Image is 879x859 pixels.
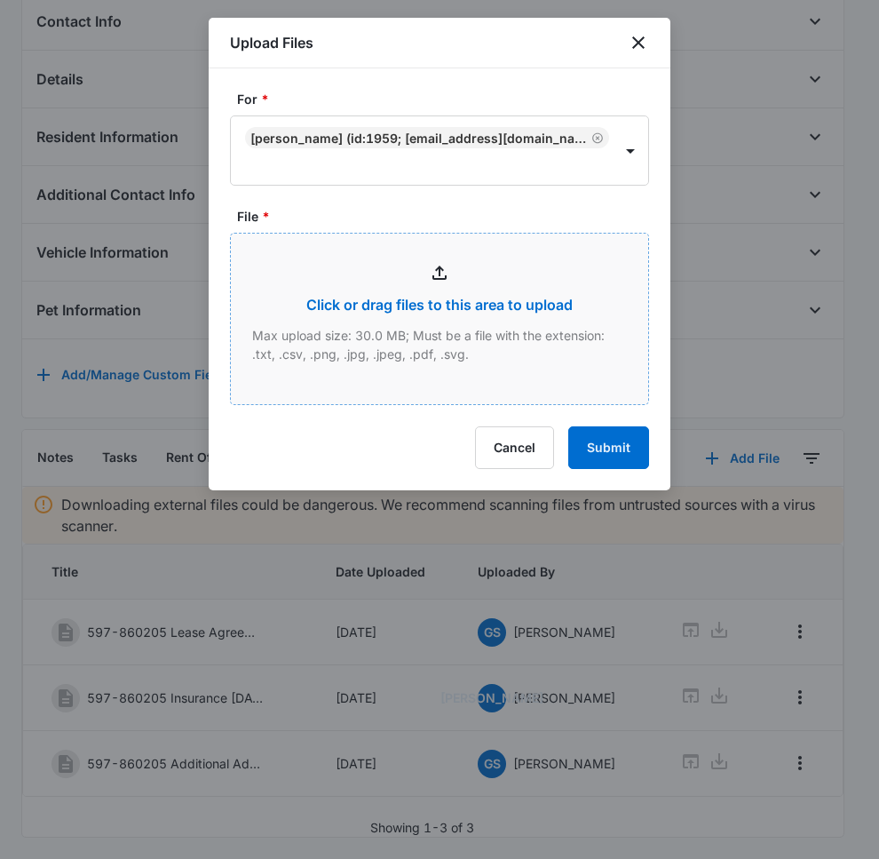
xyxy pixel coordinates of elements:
div: [PERSON_NAME] (ID:1959; [EMAIL_ADDRESS][DOMAIN_NAME]; 6207650746) [250,131,588,146]
button: Submit [568,426,649,469]
button: Cancel [475,426,554,469]
button: close [628,32,649,53]
h1: Upload Files [230,32,313,53]
label: For [237,90,656,108]
div: Remove Cassandra Hilburn (ID:1959; ccassieh0220@hotmail.com; 6207650746) [588,131,604,144]
label: File [237,207,656,226]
